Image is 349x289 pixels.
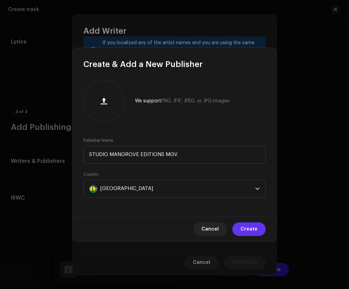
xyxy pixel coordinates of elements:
[201,222,219,236] span: Cancel
[255,180,260,197] div: dropdown trigger
[89,180,255,197] span: New Caledonia
[161,99,230,103] span: PNG, JFIF, JPEG, or JPG images.
[232,222,266,236] button: Create
[135,98,230,104] div: We support
[83,138,113,143] label: Publisher Name
[240,222,257,236] span: Create
[100,180,153,197] div: [GEOGRAPHIC_DATA]
[83,59,203,70] span: Create & Add a New Publisher
[83,146,266,164] input: Enter publisher name
[83,172,98,177] label: Country
[193,222,227,236] button: Cancel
